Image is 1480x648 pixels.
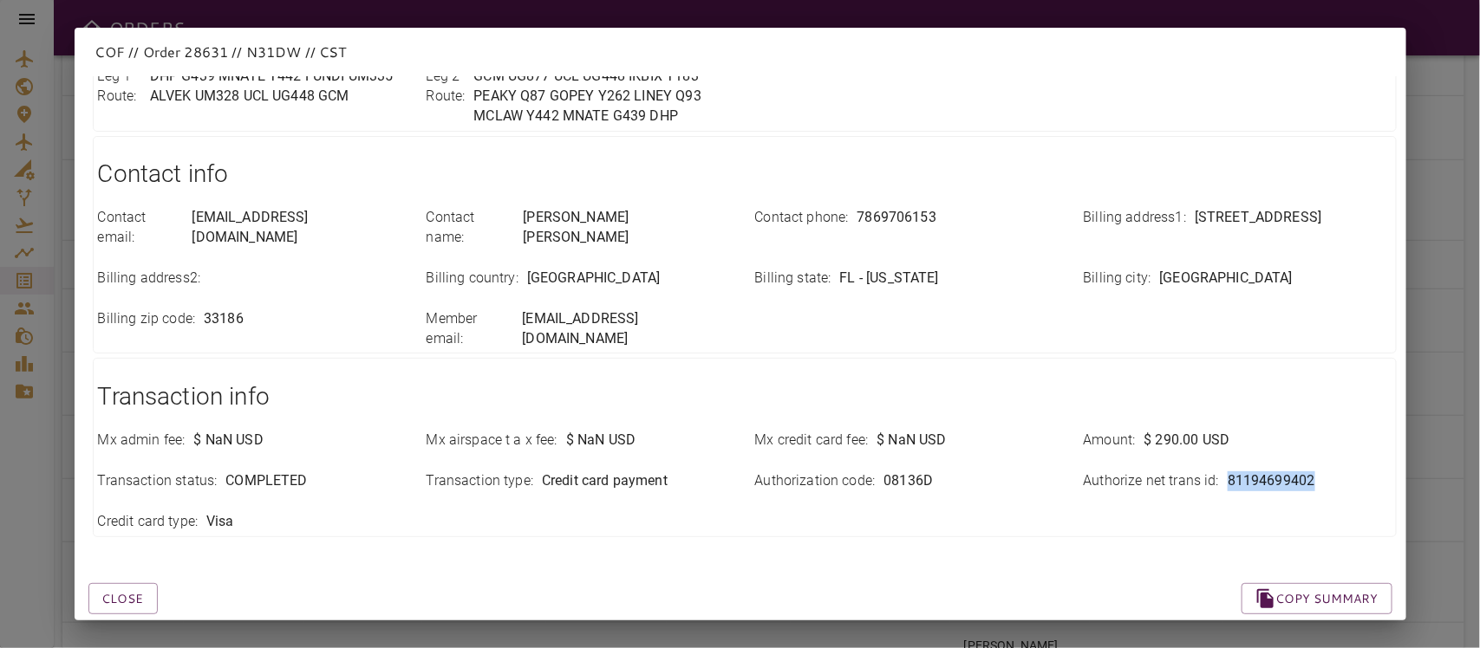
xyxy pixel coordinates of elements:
[542,471,668,491] p: Credit card payment
[192,208,406,248] p: [EMAIL_ADDRESS][DOMAIN_NAME]
[206,512,234,532] p: Visa
[1084,208,1187,228] p: Billing address1 :
[566,431,636,450] p: $ NaN USD
[1144,431,1230,450] p: $ 290.00 USD
[193,431,263,450] p: $ NaN USD
[1195,208,1321,228] p: [STREET_ADDRESS]
[98,208,184,248] p: Contact email :
[98,431,186,450] p: Mx admin fee :
[1084,471,1219,491] p: Authorize net trans id :
[755,269,831,288] p: Billing state :
[225,471,307,491] p: COMPLETED
[1084,269,1151,288] p: Billing city :
[883,471,933,491] p: 08136D
[755,208,849,228] p: Contact phone :
[98,309,196,329] p: Billing zip code :
[98,157,1392,191] h1: Contact info
[427,208,515,248] p: Contact name :
[427,431,557,450] p: Mx airspace t a x fee :
[427,269,518,288] p: Billing country :
[88,583,158,615] button: Close
[427,471,534,491] p: Transaction type :
[755,471,876,491] p: Authorization code :
[98,269,201,288] p: Billing address2 :
[840,269,939,288] p: FL - [US_STATE]
[527,269,661,288] p: [GEOGRAPHIC_DATA]
[95,42,1385,62] p: COF // Order 28631 // N31DW // CST
[98,471,218,491] p: Transaction status :
[150,67,406,107] p: DHP G439 MNATE Y442 FUNDI UM335 ALVEK UM328 UCL UG448 GCM
[857,208,937,228] p: 7869706153
[98,67,141,107] p: Leg 1 Route :
[427,67,466,126] p: Leg 2 Route :
[522,309,733,349] p: [EMAIL_ADDRESS][DOMAIN_NAME]
[523,208,733,248] p: [PERSON_NAME] [PERSON_NAME]
[204,309,244,329] p: 33186
[473,67,733,126] p: GCM UG877 UCL UG448 IKBIX Y183 PEAKY Q87 GOPEY Y262 LINEY Q93 MCLAW Y442 MNATE G439 DHP
[877,431,946,450] p: $ NaN USD
[98,512,199,532] p: Credit card type :
[1159,269,1293,288] p: [GEOGRAPHIC_DATA]
[1242,583,1392,615] button: Copy summary
[98,379,1392,414] h1: Transaction info
[1084,431,1136,450] p: Amount :
[1228,471,1315,491] p: 81194699402
[755,431,869,450] p: Mx credit card fee :
[427,309,514,349] p: Member email :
